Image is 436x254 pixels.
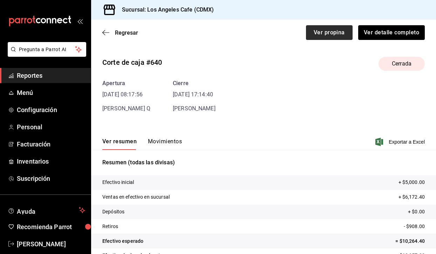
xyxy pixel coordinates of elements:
button: Ver propina [306,25,353,40]
time: [DATE] 17:14:40 [173,90,216,99]
div: Cierre [173,79,216,88]
button: open_drawer_menu [77,18,83,24]
time: [DATE] 08:17:56 [102,90,150,99]
a: Pregunta a Parrot AI [5,51,86,58]
span: Recomienda Parrot [17,222,85,232]
p: Depósitos [102,208,124,215]
span: Menú [17,88,85,97]
button: Exportar a Excel [377,138,425,146]
span: [PERSON_NAME] Q [102,105,150,112]
div: navigation tabs [102,138,182,150]
p: Efectivo inicial [102,179,134,186]
p: Retiros [102,223,118,230]
p: + $6,172.40 [398,193,425,201]
span: [PERSON_NAME] [17,239,85,249]
button: Ver detalle completo [358,25,425,40]
button: Ver resumen [102,138,137,150]
button: Regresar [102,29,138,36]
span: Inventarios [17,157,85,166]
span: Facturación [17,139,85,149]
button: Pregunta a Parrot AI [8,42,86,57]
div: Corte de caja #640 [102,57,162,68]
span: [PERSON_NAME] [173,105,216,112]
div: Apertura [102,79,150,88]
span: Pregunta a Parrot AI [19,46,75,53]
p: Efectivo esperado [102,238,143,245]
span: Regresar [115,29,138,36]
span: Cerrada [388,60,416,68]
span: Reportes [17,71,85,80]
button: Movimientos [148,138,182,150]
h3: Sucursal: Los Angeles Cafe (CDMX) [116,6,214,14]
span: Configuración [17,105,85,115]
span: Personal [17,122,85,132]
span: Ayuda [17,206,76,214]
p: + $5,000.00 [398,179,425,186]
p: - $908.00 [404,223,425,230]
span: Suscripción [17,174,85,183]
p: Resumen (todas las divisas) [102,158,425,167]
p: Ventas en efectivo en sucursal [102,193,170,201]
p: + $0.00 [408,208,425,215]
p: = $10,264.40 [395,238,425,245]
